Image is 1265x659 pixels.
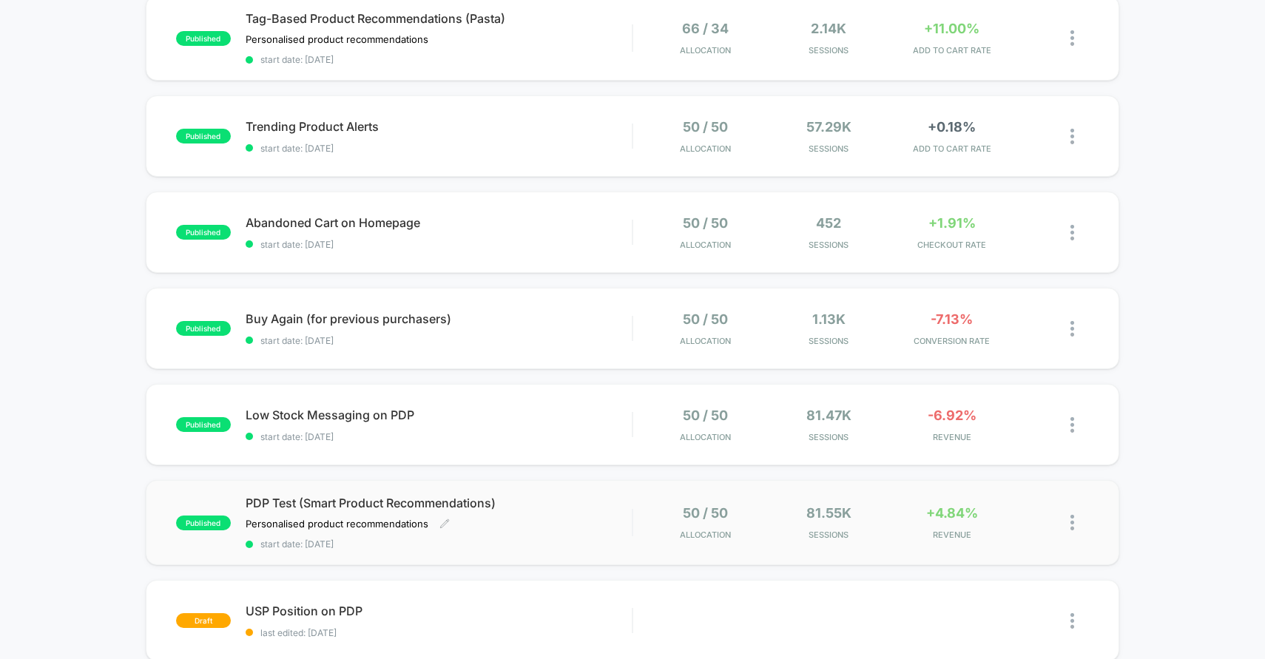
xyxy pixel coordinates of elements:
[894,45,1009,55] span: ADD TO CART RATE
[680,530,731,540] span: Allocation
[246,431,632,442] span: start date: [DATE]
[176,225,231,240] span: published
[246,239,632,250] span: start date: [DATE]
[176,613,231,628] span: draft
[246,215,632,230] span: Abandoned Cart on Homepage
[680,336,731,346] span: Allocation
[246,604,632,618] span: USP Position on PDP
[246,538,632,550] span: start date: [DATE]
[1070,30,1074,46] img: close
[246,496,632,510] span: PDP Test (Smart Product Recommendations)
[771,530,886,540] span: Sessions
[176,321,231,336] span: published
[246,54,632,65] span: start date: [DATE]
[812,311,846,327] span: 1.13k
[680,432,731,442] span: Allocation
[771,45,886,55] span: Sessions
[246,627,632,638] span: last edited: [DATE]
[680,143,731,154] span: Allocation
[1070,321,1074,337] img: close
[811,21,846,36] span: 2.14k
[771,240,886,250] span: Sessions
[894,143,1009,154] span: ADD TO CART RATE
[1070,613,1074,629] img: close
[928,408,976,423] span: -6.92%
[1070,225,1074,240] img: close
[246,119,632,134] span: Trending Product Alerts
[924,21,979,36] span: +11.00%
[683,408,728,423] span: 50 / 50
[806,119,851,135] span: 57.29k
[683,119,728,135] span: 50 / 50
[176,516,231,530] span: published
[926,505,978,521] span: +4.84%
[806,408,851,423] span: 81.47k
[680,240,731,250] span: Allocation
[246,33,428,45] span: Personalised product recommendations
[246,143,632,154] span: start date: [DATE]
[928,119,976,135] span: +0.18%
[1070,515,1074,530] img: close
[680,45,731,55] span: Allocation
[928,215,976,231] span: +1.91%
[806,505,851,521] span: 81.55k
[1070,417,1074,433] img: close
[894,240,1009,250] span: CHECKOUT RATE
[894,336,1009,346] span: CONVERSION RATE
[683,505,728,521] span: 50 / 50
[816,215,841,231] span: 452
[176,31,231,46] span: published
[246,335,632,346] span: start date: [DATE]
[683,215,728,231] span: 50 / 50
[771,143,886,154] span: Sessions
[1070,129,1074,144] img: close
[246,408,632,422] span: Low Stock Messaging on PDP
[246,311,632,326] span: Buy Again (for previous purchasers)
[683,311,728,327] span: 50 / 50
[176,417,231,432] span: published
[771,336,886,346] span: Sessions
[931,311,973,327] span: -7.13%
[682,21,729,36] span: 66 / 34
[771,432,886,442] span: Sessions
[176,129,231,143] span: published
[246,518,428,530] span: Personalised product recommendations
[246,11,632,26] span: Tag-Based Product Recommendations (Pasta)
[894,530,1009,540] span: REVENUE
[894,432,1009,442] span: REVENUE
